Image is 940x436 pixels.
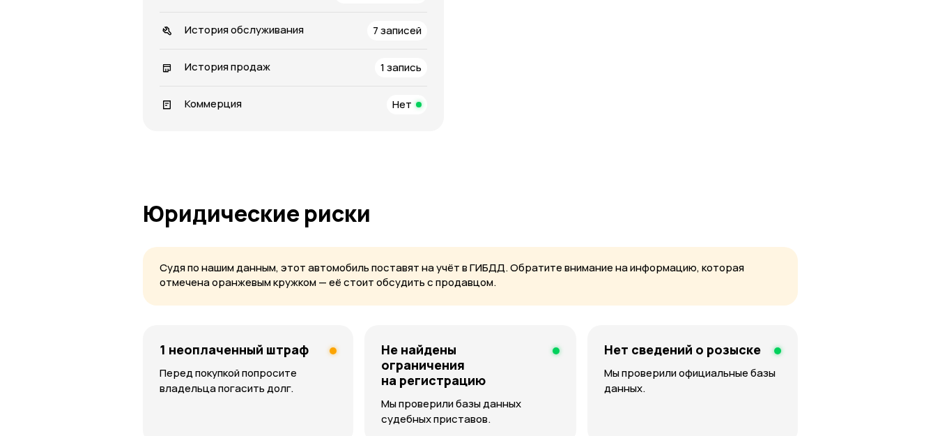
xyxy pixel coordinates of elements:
p: Перед покупкой попросите владельца погасить долг. [160,366,337,396]
span: 7 записей [373,23,422,38]
span: Нет [392,97,412,112]
h4: Нет сведений о розыске [604,342,761,357]
span: 1 запись [380,60,422,75]
h4: Не найдены ограничения на регистрацию [381,342,541,388]
span: История обслуживания [185,22,304,37]
p: Мы проверили базы данных судебных приставов. [381,396,560,427]
h4: 1 неоплаченный штраф [160,342,309,357]
p: Мы проверили официальные базы данных. [604,366,781,396]
span: История продаж [185,59,270,74]
p: Судя по нашим данным, этот автомобиль поставят на учёт в ГИБДД. Обратите внимание на информацию, ... [160,261,781,290]
span: Коммерция [185,96,242,111]
h1: Юридические риски [143,201,798,226]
